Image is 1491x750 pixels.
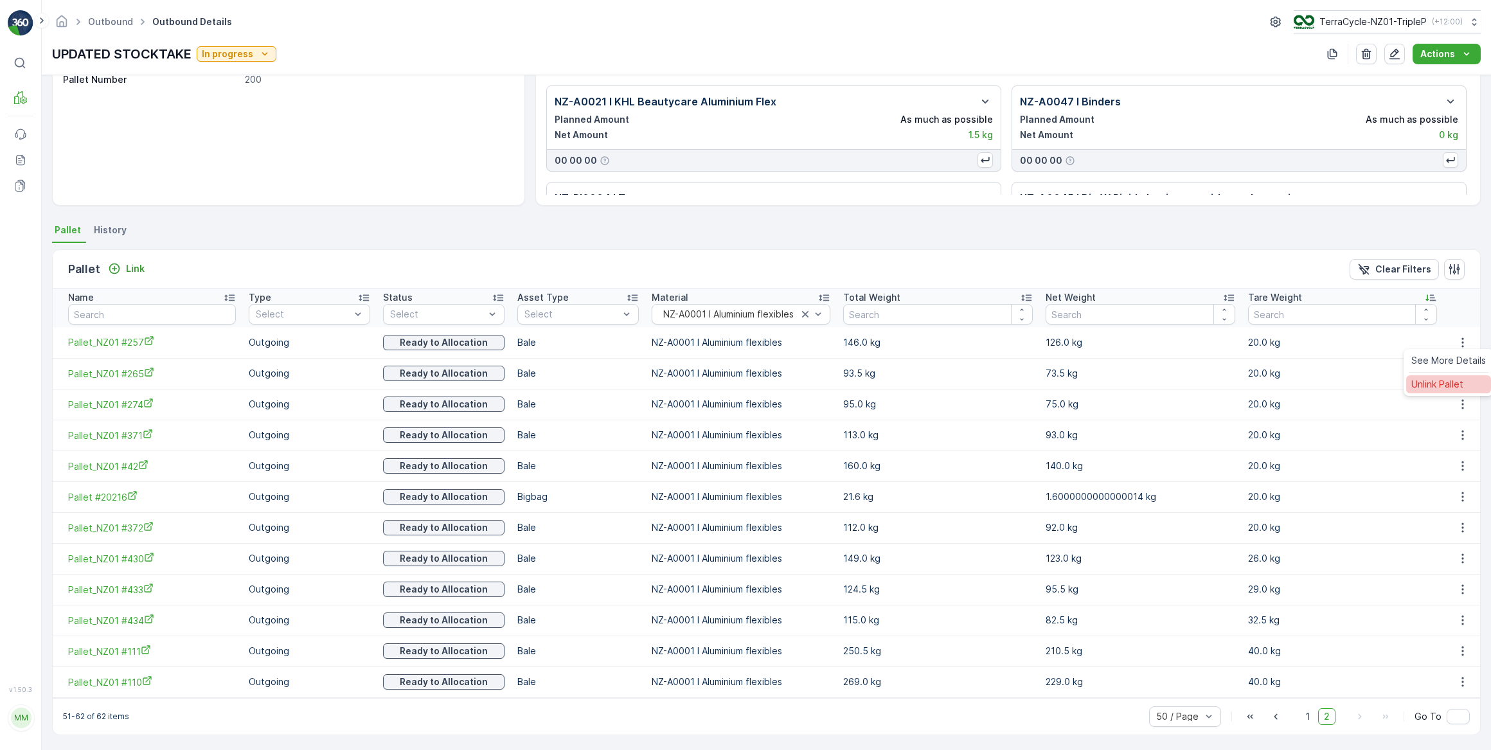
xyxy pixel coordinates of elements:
[843,614,1033,627] p: 115.0 kg
[1415,710,1442,723] span: Go To
[1294,10,1481,33] button: TerraCycle-NZ01-TripleP(+12:00)
[400,552,488,565] p: Ready to Allocation
[652,336,830,349] p: NZ-A0001 I Aluminium flexibles
[68,460,236,473] span: Pallet_NZ01 #42
[555,129,608,141] p: Net Amount
[202,48,253,60] p: In progress
[1020,94,1121,109] p: NZ-A0047 I Binders
[383,551,504,566] button: Ready to Allocation
[11,708,31,728] div: MM
[1248,367,1438,380] p: 20.0 kg
[1046,583,1235,596] p: 95.5 kg
[383,643,504,659] button: Ready to Allocation
[88,16,133,27] a: Outbound
[249,367,370,380] p: Outgoing
[400,429,488,442] p: Ready to Allocation
[555,190,643,206] p: NZ-PI0004 I Toys
[1366,113,1458,126] p: As much as possible
[843,675,1033,688] p: 269.0 kg
[68,291,94,304] p: Name
[1046,645,1235,657] p: 210.5 kg
[652,645,830,657] p: NZ-A0001 I Aluminium flexibles
[249,490,370,503] p: Outgoing
[1432,17,1463,27] p: ( +12:00 )
[652,521,830,534] p: NZ-A0001 I Aluminium flexibles
[517,490,639,503] p: Bigbag
[1046,336,1235,349] p: 126.0 kg
[600,156,610,166] div: Help Tooltip Icon
[843,336,1033,349] p: 146.0 kg
[1248,675,1438,688] p: 40.0 kg
[652,583,830,596] p: NZ-A0001 I Aluminium flexibles
[1411,378,1463,391] span: Unlink Pallet
[900,113,993,126] p: As much as possible
[249,336,370,349] p: Outgoing
[197,46,276,62] button: In progress
[383,335,504,350] button: Ready to Allocation
[68,521,236,535] a: Pallet_NZ01 #372
[63,73,240,86] p: Pallet Number
[383,458,504,474] button: Ready to Allocation
[1248,552,1438,565] p: 26.0 kg
[1294,15,1314,29] img: TC_7kpGtVS.png
[400,460,488,472] p: Ready to Allocation
[1248,614,1438,627] p: 32.5 kg
[68,675,236,689] a: Pallet_NZ01 #110
[517,675,639,688] p: Bale
[1046,367,1235,380] p: 73.5 kg
[1046,521,1235,534] p: 92.0 kg
[1065,156,1075,166] div: Help Tooltip Icon
[1046,304,1235,325] input: Search
[1248,336,1438,349] p: 20.0 kg
[400,645,488,657] p: Ready to Allocation
[843,398,1033,411] p: 95.0 kg
[1020,129,1073,141] p: Net Amount
[68,335,236,349] a: Pallet_NZ01 #257
[68,552,236,566] a: Pallet_NZ01 #430
[400,398,488,411] p: Ready to Allocation
[126,262,145,275] p: Link
[517,291,569,304] p: Asset Type
[68,398,236,411] a: Pallet_NZ01 #274
[383,674,504,690] button: Ready to Allocation
[1300,708,1316,725] span: 1
[249,398,370,411] p: Outgoing
[68,614,236,627] span: Pallet_NZ01 #434
[652,460,830,472] p: NZ-A0001 I Aluminium flexibles
[843,367,1033,380] p: 93.5 kg
[245,73,510,86] p: 200
[652,490,830,503] p: NZ-A0001 I Aluminium flexibles
[383,366,504,381] button: Ready to Allocation
[517,429,639,442] p: Bale
[1046,552,1235,565] p: 123.0 kg
[517,614,639,627] p: Bale
[68,490,236,504] span: Pallet #20216
[517,552,639,565] p: Bale
[517,583,639,596] p: Bale
[1046,675,1235,688] p: 229.0 kg
[55,19,69,30] a: Homepage
[400,336,488,349] p: Ready to Allocation
[256,308,350,321] p: Select
[400,490,488,503] p: Ready to Allocation
[517,336,639,349] p: Bale
[1318,708,1335,725] span: 2
[68,429,236,442] a: Pallet_NZ01 #371
[1411,354,1486,367] span: See More Details
[150,15,235,28] span: Outbound Details
[1046,429,1235,442] p: 93.0 kg
[68,367,236,380] a: Pallet_NZ01 #265
[249,675,370,688] p: Outgoing
[383,291,413,304] p: Status
[1439,129,1458,141] p: 0 kg
[68,260,100,278] p: Pallet
[843,645,1033,657] p: 250.5 kg
[249,521,370,534] p: Outgoing
[652,291,688,304] p: Material
[652,552,830,565] p: NZ-A0001 I Aluminium flexibles
[1248,521,1438,534] p: 20.0 kg
[249,583,370,596] p: Outgoing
